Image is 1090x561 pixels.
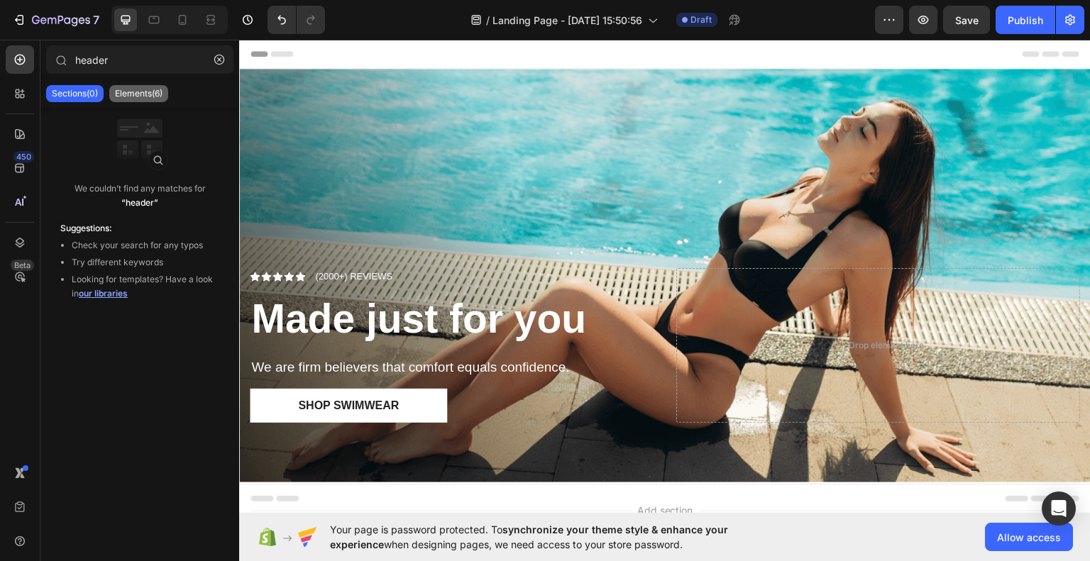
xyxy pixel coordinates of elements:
button: Publish [996,6,1055,34]
div: Open Intercom Messenger [1042,491,1076,526]
button: 7 [6,6,106,34]
button: Allow access [985,523,1073,551]
span: Draft [690,13,712,26]
div: Drop element here [610,300,686,311]
span: Allow access [997,530,1061,545]
p: Elements(6) [115,88,163,99]
li: Try different keywords [72,255,219,270]
div: Beta [11,260,34,271]
span: our libraries [79,288,128,299]
span: synchronize your theme style & enhance your experience [330,523,728,550]
span: / [486,13,490,28]
span: Landing Page - [DATE] 15:50:56 [492,13,642,28]
iframe: Design area [239,40,1090,513]
p: 7 [93,11,99,28]
div: Undo/Redo [268,6,325,34]
li: Looking for templates? Have a look in [72,272,219,301]
input: Search Sections & Elements [46,45,233,74]
span: Your page is password protected. To when designing pages, we need access to your store password. [330,522,783,552]
p: We couldn’t find any matches for [75,182,206,210]
li: Check your search for any typos [72,238,219,252]
p: Sections(0) [52,88,98,99]
span: Save [955,14,979,26]
div: Publish [1008,13,1043,28]
span: “header” [121,197,158,208]
p: Suggestions: [60,221,219,235]
button: Save [943,6,990,34]
div: 450 [13,151,34,162]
